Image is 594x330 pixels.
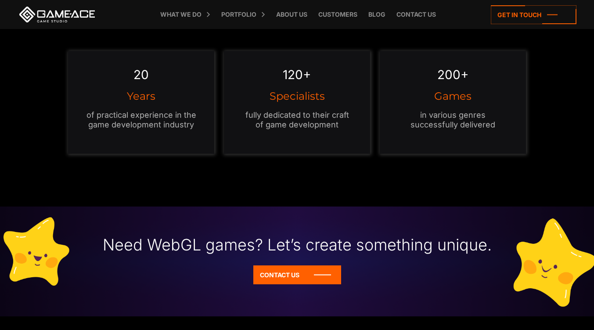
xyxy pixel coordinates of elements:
p: in various genres successfully delivered [397,110,508,130]
em: 20 [133,67,149,82]
h3: Games [397,91,508,102]
a: Contact Us [253,265,341,284]
em: 200+ [437,67,469,82]
h3: Specialists [241,91,353,102]
em: 120+ [283,67,311,82]
a: Get in touch [491,5,576,24]
p: fully dedicated to their craft of game development [241,110,353,130]
h3: Years [86,91,197,102]
p: of practical experience in the game development industry [86,110,197,130]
